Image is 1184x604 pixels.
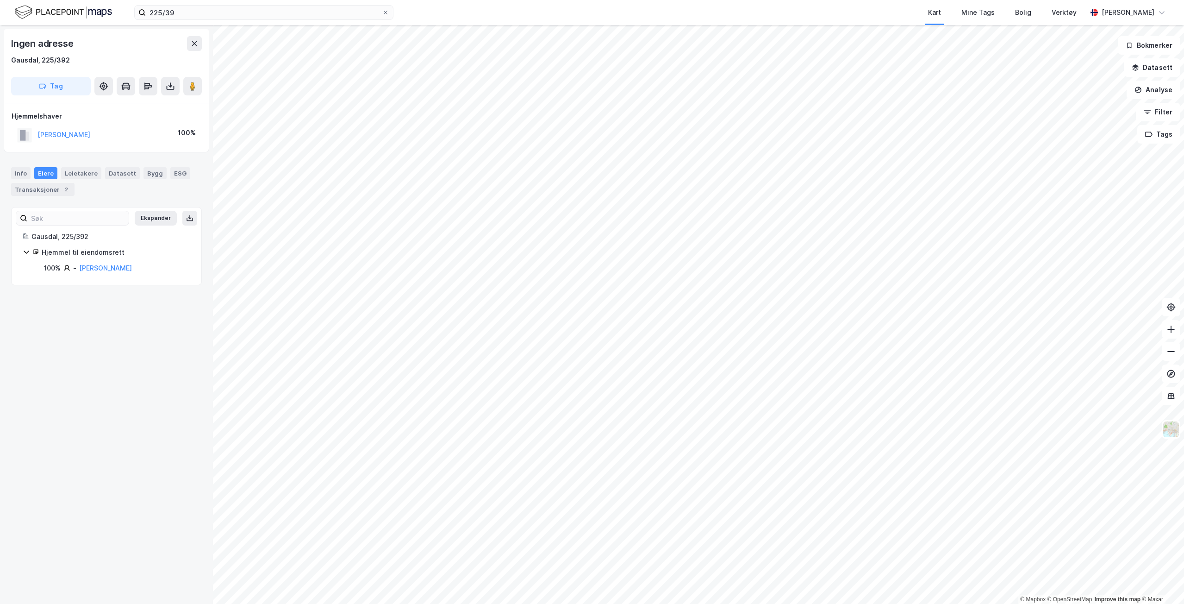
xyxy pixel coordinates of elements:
div: Gausdal, 225/392 [11,55,70,66]
input: Søk på adresse, matrikkel, gårdeiere, leietakere eller personer [146,6,382,19]
button: Tags [1137,125,1180,144]
button: Datasett [1124,58,1180,77]
a: Improve this map [1095,596,1140,603]
div: Eiere [34,167,57,179]
a: [PERSON_NAME] [79,264,132,272]
a: OpenStreetMap [1047,596,1092,603]
div: Transaksjoner [11,183,75,196]
button: Bokmerker [1118,36,1180,55]
div: 100% [44,263,61,274]
img: Z [1162,421,1180,438]
div: Kontrollprogram for chat [1138,560,1184,604]
button: Ekspander [135,211,177,226]
div: Hjemmel til eiendomsrett [42,247,190,258]
div: Ingen adresse [11,36,75,51]
div: 2 [62,185,71,194]
button: Analyse [1127,81,1180,99]
div: Leietakere [61,167,101,179]
div: Kart [928,7,941,18]
div: Gausdal, 225/392 [31,231,190,242]
iframe: Chat Widget [1138,560,1184,604]
button: Filter [1136,103,1180,121]
div: Verktøy [1052,7,1077,18]
div: Info [11,167,31,179]
input: Søk [27,211,129,225]
div: Datasett [105,167,140,179]
div: 100% [178,127,196,138]
div: Hjemmelshaver [12,111,201,122]
div: Bygg [143,167,167,179]
div: ESG [170,167,190,179]
a: Mapbox [1020,596,1046,603]
div: Bolig [1015,7,1031,18]
button: Tag [11,77,91,95]
div: [PERSON_NAME] [1102,7,1154,18]
div: Mine Tags [961,7,995,18]
img: logo.f888ab2527a4732fd821a326f86c7f29.svg [15,4,112,20]
div: - [73,263,76,274]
